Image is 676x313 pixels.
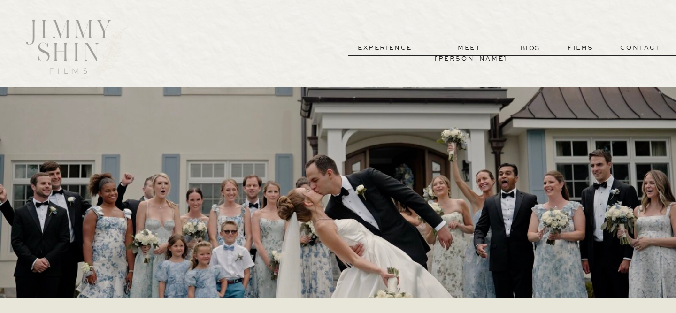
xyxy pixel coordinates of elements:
[558,43,604,53] a: films
[350,43,420,53] a: experience
[520,43,541,53] a: BLOG
[607,43,675,53] a: contact
[435,43,504,53] a: meet [PERSON_NAME]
